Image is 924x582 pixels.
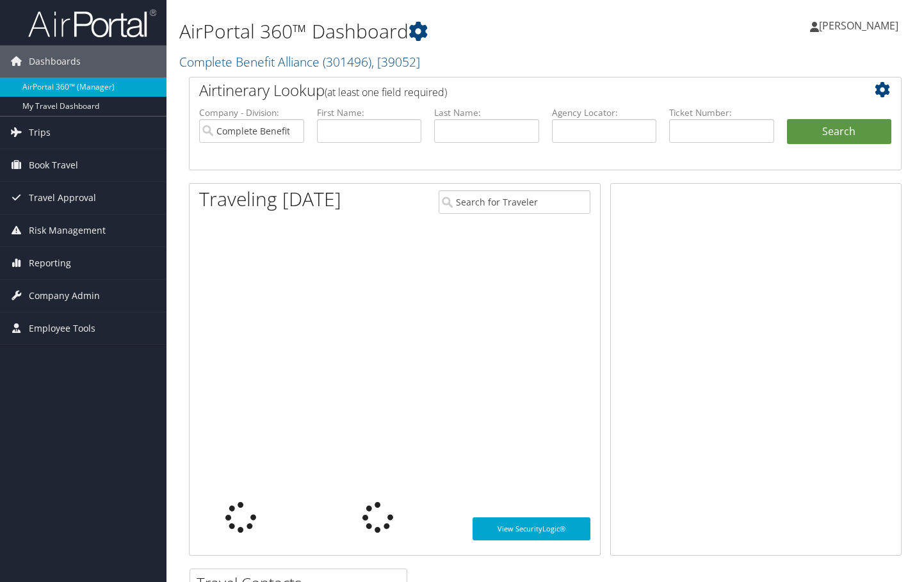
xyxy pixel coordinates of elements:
[29,312,95,344] span: Employee Tools
[810,6,911,45] a: [PERSON_NAME]
[787,119,892,145] button: Search
[323,53,371,70] span: ( 301496 )
[29,247,71,279] span: Reporting
[199,79,832,101] h2: Airtinerary Lookup
[29,117,51,149] span: Trips
[473,517,590,540] a: View SecurityLogic®
[28,8,156,38] img: airportal-logo.png
[179,18,667,45] h1: AirPortal 360™ Dashboard
[317,106,422,119] label: First Name:
[819,19,898,33] span: [PERSON_NAME]
[439,190,590,214] input: Search for Traveler
[669,106,774,119] label: Ticket Number:
[29,214,106,247] span: Risk Management
[552,106,657,119] label: Agency Locator:
[29,280,100,312] span: Company Admin
[29,182,96,214] span: Travel Approval
[325,85,447,99] span: (at least one field required)
[29,149,78,181] span: Book Travel
[434,106,539,119] label: Last Name:
[179,53,420,70] a: Complete Benefit Alliance
[199,186,341,213] h1: Traveling [DATE]
[199,106,304,119] label: Company - Division:
[371,53,420,70] span: , [ 39052 ]
[29,45,81,77] span: Dashboards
